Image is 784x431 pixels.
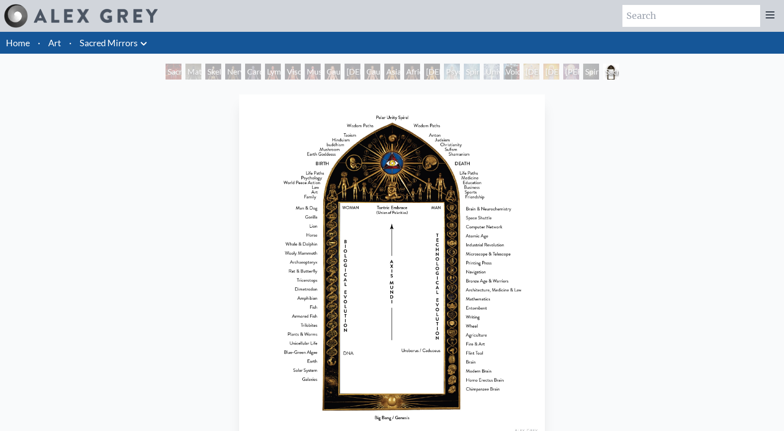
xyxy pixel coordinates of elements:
li: · [65,32,76,54]
div: Nervous System [225,64,241,80]
div: Spiritual World [583,64,599,80]
div: Material World [185,64,201,80]
div: [PERSON_NAME] [563,64,579,80]
div: [DEMOGRAPHIC_DATA] [523,64,539,80]
div: [DEMOGRAPHIC_DATA] Woman [424,64,440,80]
div: Cardiovascular System [245,64,261,80]
div: Sacred Mirrors Frame [603,64,619,80]
div: Muscle System [305,64,321,80]
div: Spiritual Energy System [464,64,480,80]
div: Viscera [285,64,301,80]
div: Skeletal System [205,64,221,80]
a: Art [48,36,61,50]
div: Sacred Mirrors Room, [GEOGRAPHIC_DATA] [166,64,181,80]
div: [DEMOGRAPHIC_DATA] [543,64,559,80]
a: Sacred Mirrors [80,36,138,50]
a: Home [6,37,30,48]
input: Search [622,5,760,27]
div: Void Clear Light [504,64,520,80]
li: · [34,32,44,54]
div: Caucasian Man [364,64,380,80]
div: Caucasian Woman [325,64,341,80]
div: African Man [404,64,420,80]
div: Asian Man [384,64,400,80]
div: [DEMOGRAPHIC_DATA] Woman [345,64,360,80]
div: Psychic Energy System [444,64,460,80]
div: Universal Mind Lattice [484,64,500,80]
div: Lymphatic System [265,64,281,80]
